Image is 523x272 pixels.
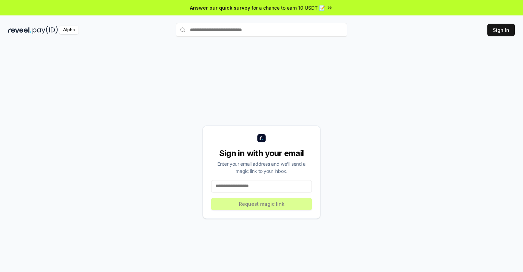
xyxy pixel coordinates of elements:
[211,148,312,159] div: Sign in with your email
[252,4,325,11] span: for a chance to earn 10 USDT 📝
[211,160,312,175] div: Enter your email address and we’ll send a magic link to your inbox.
[8,26,31,34] img: reveel_dark
[33,26,58,34] img: pay_id
[487,24,515,36] button: Sign In
[190,4,250,11] span: Answer our quick survey
[59,26,78,34] div: Alpha
[257,134,266,142] img: logo_small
